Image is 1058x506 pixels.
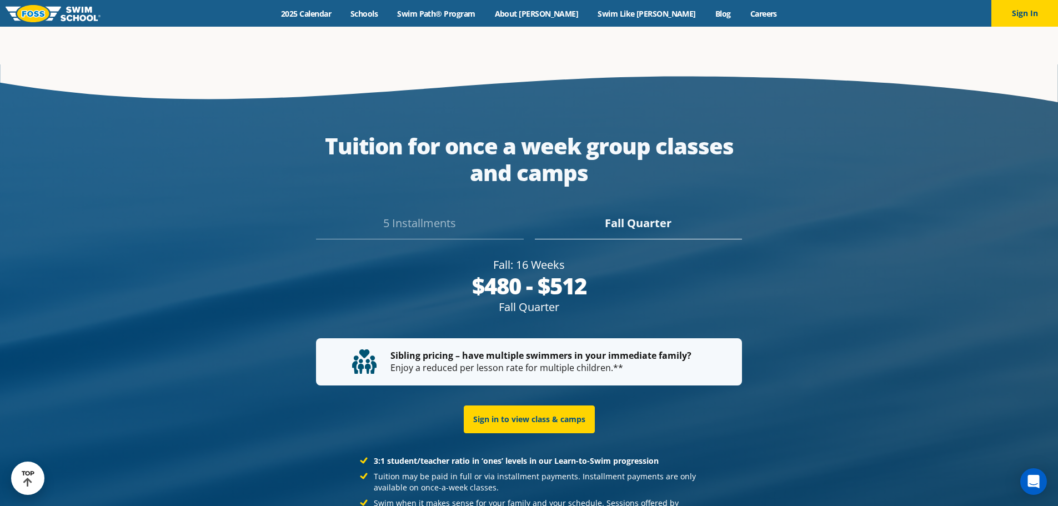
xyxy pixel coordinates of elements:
[316,257,742,273] div: Fall: 16 Weeks
[316,133,742,186] div: Tuition for once a week group classes and camps
[341,8,388,19] a: Schools
[390,349,691,362] strong: Sibling pricing – have multiple swimmers in your immediate family?
[360,471,698,493] li: Tuition may be paid in full or via installment payments. Installment payments are only available ...
[316,299,742,315] div: Fall Quarter
[485,8,588,19] a: About [PERSON_NAME]
[22,470,34,487] div: TOP
[352,349,377,374] img: tuition-family-children.svg
[272,8,341,19] a: 2025 Calendar
[535,215,742,239] div: Fall Quarter
[6,5,101,22] img: FOSS Swim School Logo
[388,8,485,19] a: Swim Path® Program
[316,215,523,239] div: 5 Installments
[352,349,706,374] p: Enjoy a reduced per lesson rate for multiple children.**
[316,273,742,299] div: $480 - $512
[1020,468,1047,495] div: Open Intercom Messenger
[464,405,595,433] a: Sign in to view class & camps
[588,8,706,19] a: Swim Like [PERSON_NAME]
[374,455,659,466] strong: 3:1 student/teacher ratio in ‘ones’ levels in our Learn-to-Swim progression
[705,8,740,19] a: Blog
[740,8,786,19] a: Careers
